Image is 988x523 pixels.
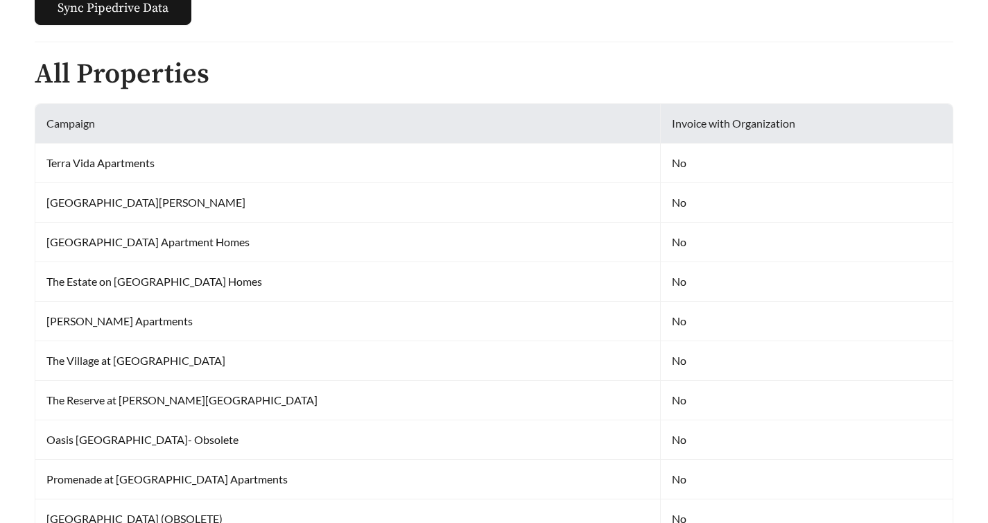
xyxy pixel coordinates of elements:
td: [GEOGRAPHIC_DATA][PERSON_NAME] [35,183,661,223]
td: No [661,262,953,302]
td: [PERSON_NAME] Apartments [35,302,661,341]
h2: All Properties [35,59,953,89]
td: Oasis [GEOGRAPHIC_DATA]- Obsolete [35,420,661,460]
td: The Reserve at [PERSON_NAME][GEOGRAPHIC_DATA] [35,381,661,420]
th: Campaign [35,104,661,144]
td: The Village at [GEOGRAPHIC_DATA] [35,341,661,381]
td: Terra Vida Apartments [35,144,661,183]
th: Invoice with Organization [661,104,953,144]
td: No [661,420,953,460]
td: No [661,341,953,381]
td: The Estate on [GEOGRAPHIC_DATA] Homes [35,262,661,302]
td: No [661,381,953,420]
td: No [661,223,953,262]
td: No [661,460,953,499]
td: [GEOGRAPHIC_DATA] Apartment Homes [35,223,661,262]
td: No [661,183,953,223]
td: No [661,144,953,183]
td: No [661,302,953,341]
td: Promenade at [GEOGRAPHIC_DATA] Apartments [35,460,661,499]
